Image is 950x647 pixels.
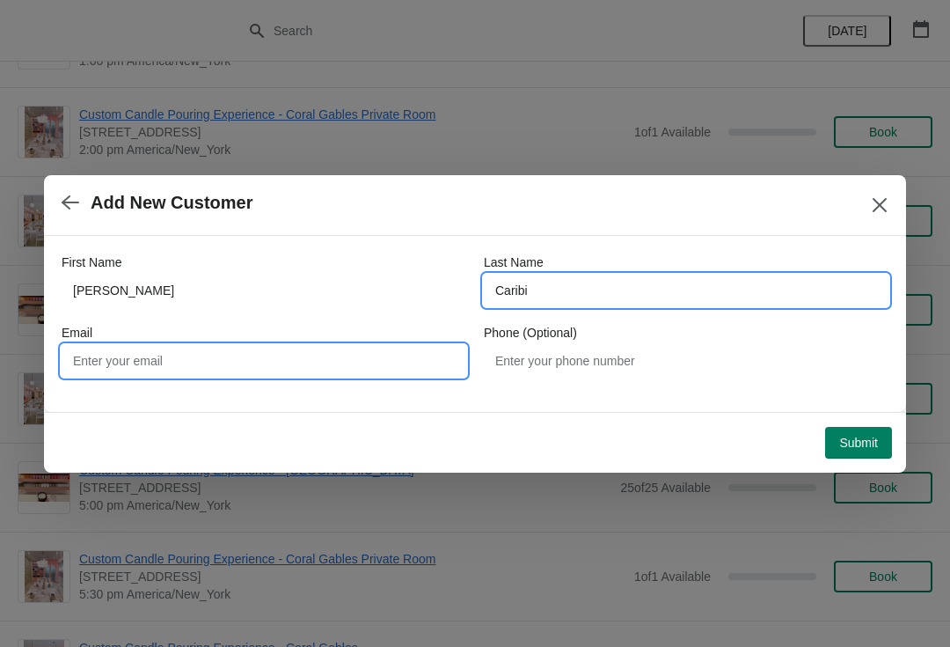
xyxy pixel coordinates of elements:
[62,254,121,271] label: First Name
[62,275,466,306] input: John
[62,324,92,342] label: Email
[484,254,544,271] label: Last Name
[484,324,577,342] label: Phone (Optional)
[484,275,888,306] input: Smith
[62,345,466,377] input: Enter your email
[484,345,888,377] input: Enter your phone number
[864,189,895,221] button: Close
[839,436,878,450] span: Submit
[91,193,252,213] h2: Add New Customer
[825,427,892,459] button: Submit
